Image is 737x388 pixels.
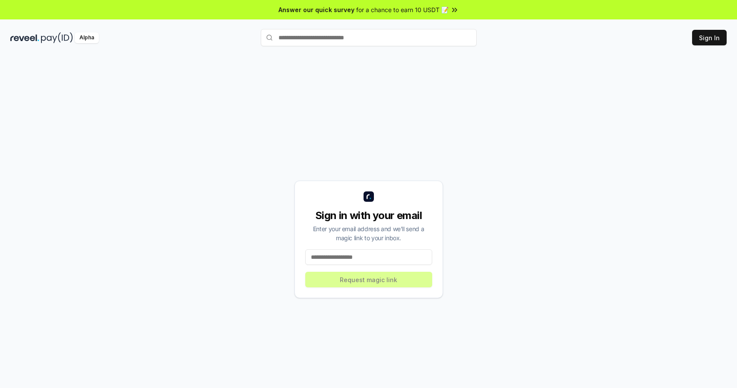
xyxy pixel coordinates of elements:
[41,32,73,43] img: pay_id
[692,30,727,45] button: Sign In
[356,5,449,14] span: for a chance to earn 10 USDT 📝
[364,191,374,202] img: logo_small
[278,5,354,14] span: Answer our quick survey
[305,209,432,223] div: Sign in with your email
[75,32,99,43] div: Alpha
[305,224,432,242] div: Enter your email address and we’ll send a magic link to your inbox.
[10,32,39,43] img: reveel_dark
